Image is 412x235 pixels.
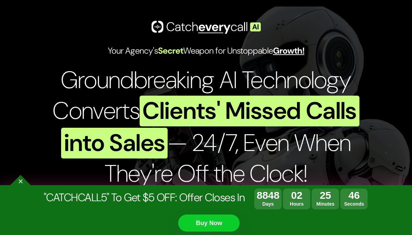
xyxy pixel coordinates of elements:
span: 0 [291,190,297,201]
a: Buy Now [178,215,240,232]
span: 8 [262,190,268,201]
span: 4 [349,190,354,201]
span: Minutes [312,201,339,207]
img: img [152,21,261,34]
span: 6 [354,190,360,201]
p: Your Agency's Weapon for Unstoppable [11,45,402,59]
span: 2 [320,190,326,201]
span: Hours [283,201,310,207]
span: 8 [257,190,262,201]
span: 4 [268,190,274,201]
span: 2 [297,190,302,201]
span: Growth! [273,45,304,56]
span: "CATCHCALL5" To Get $5 OFF: Offer Closes In [44,190,245,205]
h1: Groundbreaking AI Technology Converts — 24/7, Even When They're Off the Clock! [11,65,402,189]
span: Seconds [340,201,368,207]
span: Secret [158,45,183,56]
span: 5 [325,190,331,201]
span: Clients' Missed Calls [140,96,359,126]
span: into Sales [61,128,168,158]
span: 8 [274,190,280,201]
span: Days [254,201,282,207]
